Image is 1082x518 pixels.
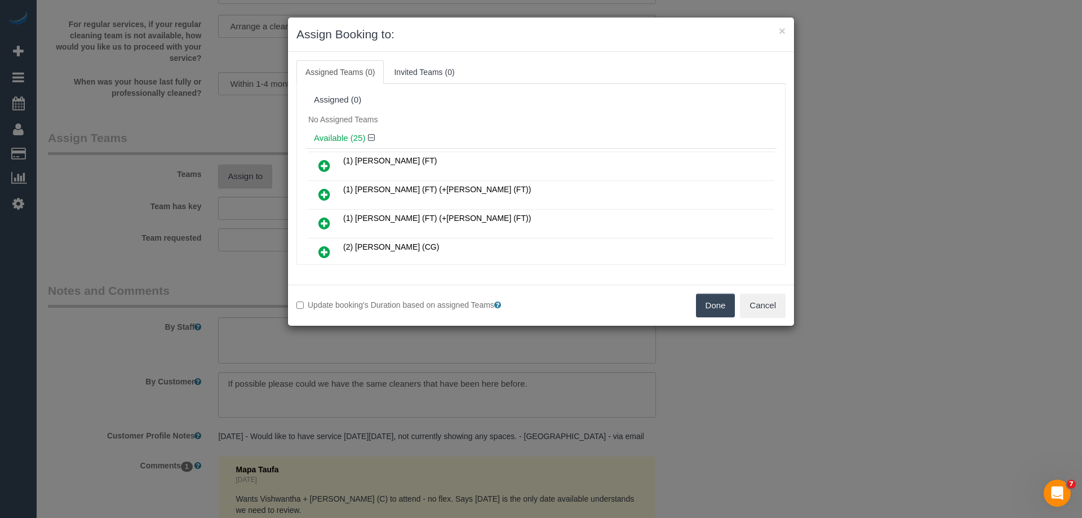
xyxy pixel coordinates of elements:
[740,294,786,317] button: Cancel
[343,185,531,194] span: (1) [PERSON_NAME] (FT) (+[PERSON_NAME] (FT))
[296,299,533,311] label: Update booking's Duration based on assigned Teams
[343,156,437,165] span: (1) [PERSON_NAME] (FT)
[1067,480,1076,489] span: 7
[696,294,735,317] button: Done
[385,60,463,84] a: Invited Teams (0)
[779,25,786,37] button: ×
[343,242,439,251] span: (2) [PERSON_NAME] (CG)
[296,60,384,84] a: Assigned Teams (0)
[296,26,786,43] h3: Assign Booking to:
[343,214,531,223] span: (1) [PERSON_NAME] (FT) (+[PERSON_NAME] (FT))
[314,134,768,143] h4: Available (25)
[296,302,304,309] input: Update booking's Duration based on assigned Teams
[1044,480,1071,507] iframe: Intercom live chat
[314,95,768,105] div: Assigned (0)
[308,115,378,124] span: No Assigned Teams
